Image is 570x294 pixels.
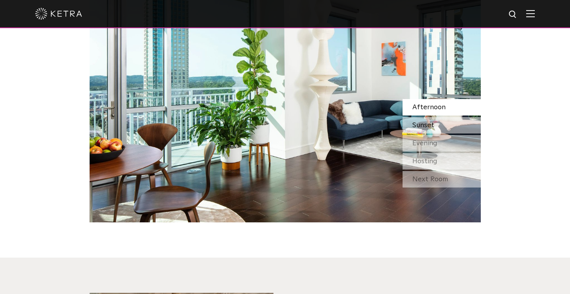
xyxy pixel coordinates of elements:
img: ketra-logo-2019-white [35,8,82,20]
span: Evening [412,140,437,147]
img: search icon [508,10,518,20]
img: Hamburger%20Nav.svg [526,10,535,17]
span: Afternoon [412,104,446,111]
span: Hosting [412,158,437,165]
span: Sunset [412,122,434,129]
div: Next Room [403,171,481,188]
